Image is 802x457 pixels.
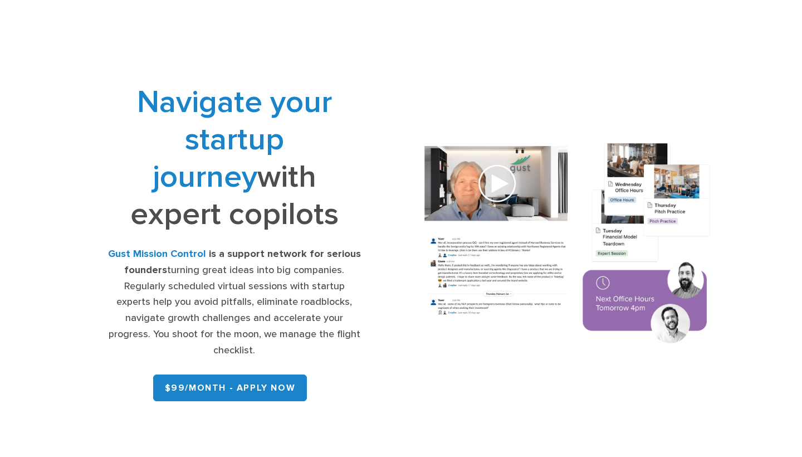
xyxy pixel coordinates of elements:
[108,84,361,233] h1: with expert copilots
[137,84,332,196] span: Navigate your startup journey
[124,248,361,276] strong: is a support network for serious founders
[108,246,361,359] div: turning great ideas into big companies. Regularly scheduled virtual sessions with startup experts...
[153,375,307,401] a: $99/month - APPLY NOW
[108,248,206,260] strong: Gust Mission Control
[409,132,726,358] img: Composition of calendar events, a video call presentation, and chat rooms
